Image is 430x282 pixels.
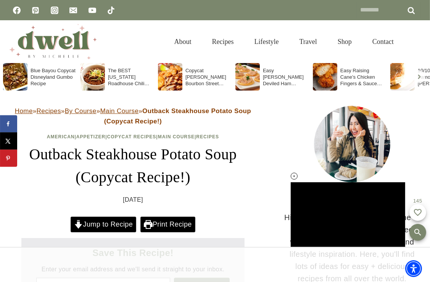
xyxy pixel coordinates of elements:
span: » » » » [15,107,251,125]
a: TikTok [103,3,119,18]
a: Recipes [196,134,219,139]
nav: Primary Navigation [164,29,404,54]
a: Print Recipe [140,217,195,232]
a: Jump to Recipe [71,217,136,232]
h3: HI THERE [283,190,421,204]
a: Recipes [37,107,61,115]
a: Home [15,107,33,115]
a: By Course [65,107,97,115]
a: YouTube [85,3,100,18]
a: Instagram [47,3,62,18]
a: Appetizer [76,134,105,139]
a: Pinterest [28,3,43,18]
div: Accessibility Menu [405,260,422,277]
iframe: Advertisement [154,255,276,274]
a: Copycat Recipes [107,134,156,139]
a: About [164,29,202,54]
a: Lifestyle [244,29,289,54]
a: Main Course [100,107,139,115]
a: Main Course [158,134,195,139]
a: Recipes [202,29,244,54]
strong: Outback Steakhouse Potato Soup (Copycat Recipe!) [104,107,251,125]
a: American [47,134,75,139]
a: Facebook [9,3,24,18]
h1: Outback Steakhouse Potato Soup (Copycat Recipe!) [9,143,257,189]
a: Email [66,3,81,18]
time: [DATE] [123,195,143,205]
img: DWELL by michelle [9,24,97,59]
span: | | | | [47,134,219,139]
